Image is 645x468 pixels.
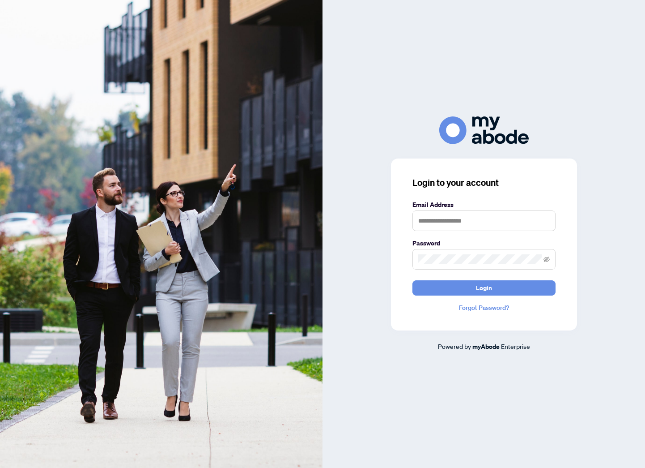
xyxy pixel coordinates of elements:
img: ma-logo [439,116,529,144]
h3: Login to your account [412,176,556,189]
span: Enterprise [501,342,530,350]
span: Login [476,281,492,295]
span: eye-invisible [543,256,550,262]
a: Forgot Password? [412,303,556,313]
label: Password [412,238,556,248]
span: Powered by [438,342,471,350]
a: myAbode [472,342,500,352]
label: Email Address [412,200,556,210]
button: Login [412,280,556,296]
